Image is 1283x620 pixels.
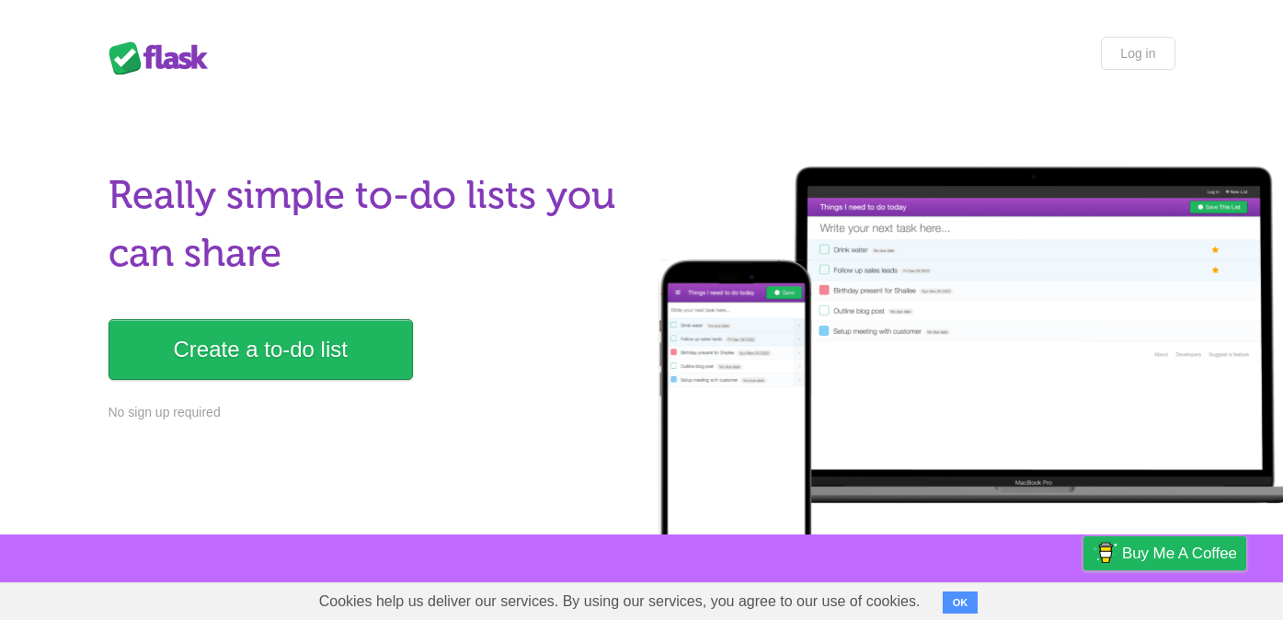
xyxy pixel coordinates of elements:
[1083,536,1246,570] a: Buy me a coffee
[1122,537,1237,569] span: Buy me a coffee
[1093,537,1117,568] img: Buy me a coffee
[1101,37,1174,70] a: Log in
[301,583,939,620] span: Cookies help us deliver our services. By using our services, you agree to our use of cookies.
[109,41,219,75] div: Flask Lists
[109,319,413,380] a: Create a to-do list
[109,403,631,422] p: No sign up required
[109,166,631,282] h1: Really simple to-do lists you can share
[943,591,979,614] button: OK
